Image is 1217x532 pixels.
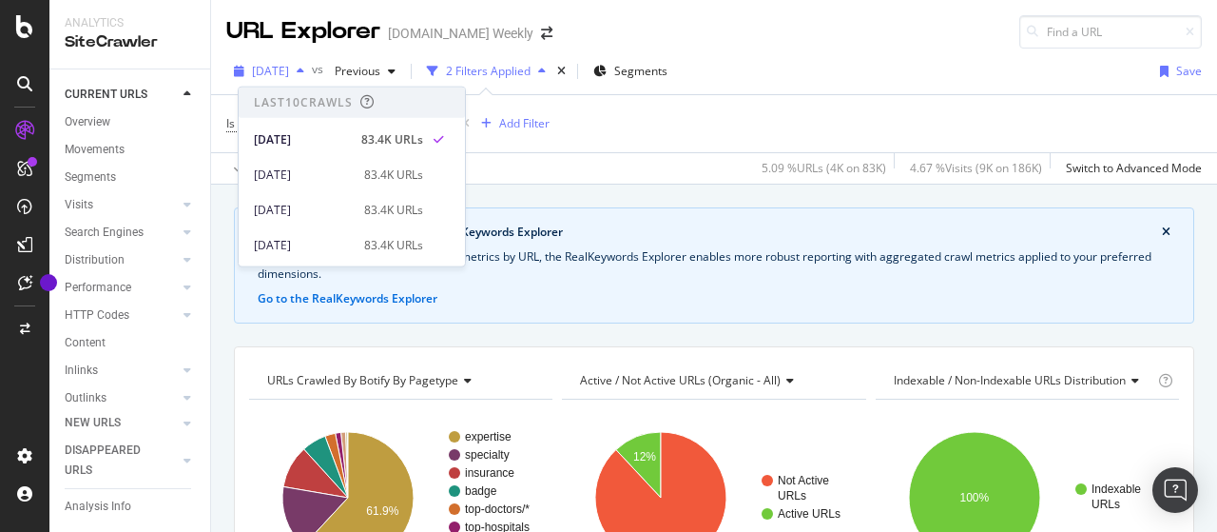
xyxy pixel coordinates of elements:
[576,365,848,396] h4: Active / Not Active URLs
[580,372,781,388] span: Active / Not Active URLs (organic - all)
[364,201,423,218] div: 83.4K URLs
[65,167,197,187] a: Segments
[263,365,535,396] h4: URLs Crawled By Botify By pagetype
[254,166,353,183] div: [DATE]
[778,474,829,487] text: Not Active
[465,502,530,516] text: top-doctors/*
[65,497,197,517] a: Analysis Info
[465,448,510,462] text: specialty
[65,388,106,408] div: Outlinks
[894,372,1126,388] span: Indexable / Non-Indexable URLs distribution
[1152,56,1202,87] button: Save
[446,63,531,79] div: 2 Filters Applied
[65,250,178,270] a: Distribution
[65,85,147,105] div: CURRENT URLS
[1091,483,1141,496] text: Indexable
[65,140,197,160] a: Movements
[65,388,178,408] a: Outlinks
[1176,63,1202,79] div: Save
[499,115,550,131] div: Add Filter
[419,56,553,87] button: 2 Filters Applied
[1066,160,1202,176] div: Switch to Advanced Mode
[65,112,110,132] div: Overview
[614,63,667,79] span: Segments
[65,112,197,132] a: Overview
[959,491,989,504] text: 100%
[277,224,1162,241] div: Crawl metrics are now in the RealKeywords Explorer
[778,489,806,502] text: URLs
[254,201,353,218] div: [DATE]
[465,466,514,480] text: insurance
[1019,15,1202,49] input: Find a URL
[65,305,178,325] a: HTTP Codes
[65,361,98,381] div: Inlinks
[258,290,437,307] button: Go to the RealKeywords Explorer
[65,167,116,187] div: Segments
[65,31,195,53] div: SiteCrawler
[65,413,178,433] a: NEW URLS
[633,450,656,463] text: 12%
[40,274,57,291] div: Tooltip anchor
[327,63,380,79] span: Previous
[267,372,458,388] span: URLs Crawled By Botify By pagetype
[473,112,550,135] button: Add Filter
[1091,498,1120,511] text: URLs
[65,497,131,517] div: Analysis Info
[364,236,423,253] div: 83.4K URLs
[65,305,129,325] div: HTTP Codes
[258,248,1170,283] div: While the Site Explorer provides crawl metrics by URL, the RealKeywords Explorer enables more rob...
[65,140,125,160] div: Movements
[65,333,106,353] div: Content
[361,130,423,148] div: 83.4K URLs
[65,413,121,433] div: NEW URLS
[553,62,570,81] div: times
[65,223,144,243] div: Search Engines
[65,15,195,31] div: Analytics
[1152,467,1198,513] div: Open Intercom Messenger
[65,195,93,215] div: Visits
[226,15,380,48] div: URL Explorer
[254,236,353,253] div: [DATE]
[65,278,178,298] a: Performance
[541,27,552,40] div: arrow-right-arrow-left
[65,223,178,243] a: Search Engines
[65,361,178,381] a: Inlinks
[254,94,353,110] div: Last 10 Crawls
[226,115,289,131] span: Is Indexable
[1058,153,1202,184] button: Switch to Advanced Mode
[65,250,125,270] div: Distribution
[65,441,161,481] div: DISAPPEARED URLS
[254,130,350,148] div: [DATE]
[234,207,1194,324] div: info banner
[327,56,403,87] button: Previous
[65,85,178,105] a: CURRENT URLS
[366,504,398,518] text: 61.9%
[65,278,131,298] div: Performance
[465,484,497,498] text: badge
[1157,220,1175,245] button: close banner
[910,160,1042,176] div: 4.67 % Visits ( 9K on 186K )
[65,195,178,215] a: Visits
[252,63,289,79] span: 2025 Oct. 12th
[226,56,312,87] button: [DATE]
[226,153,281,184] button: Apply
[65,441,178,481] a: DISAPPEARED URLS
[312,61,327,77] span: vs
[762,160,886,176] div: 5.09 % URLs ( 4K on 83K )
[586,56,675,87] button: Segments
[364,166,423,183] div: 83.4K URLs
[778,507,840,521] text: Active URLs
[465,430,512,443] text: expertise
[388,24,533,43] div: [DOMAIN_NAME] Weekly
[65,333,197,353] a: Content
[890,365,1154,396] h4: Indexable / Non-Indexable URLs Distribution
